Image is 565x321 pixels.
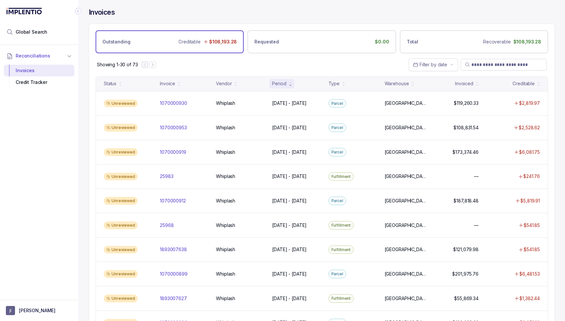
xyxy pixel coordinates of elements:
[385,198,428,204] p: [GEOGRAPHIC_DATA]
[272,80,286,87] div: Period
[272,246,307,253] p: [DATE] - [DATE]
[519,295,540,302] p: $1,382.44
[331,198,343,204] p: Parcel
[407,39,418,45] p: Total
[160,271,188,277] p: 1070000899
[452,149,478,155] p: $173,374.46
[331,247,351,253] p: Fulfillment
[385,149,428,155] p: [GEOGRAPHIC_DATA]
[474,222,479,229] p: —
[513,39,541,45] p: $108,193.28
[216,124,235,131] p: Whiplash
[453,124,478,131] p: $108,831.54
[331,124,343,131] p: Parcel
[385,222,428,229] p: [GEOGRAPHIC_DATA]
[160,173,173,180] p: 25983
[216,246,235,253] p: Whiplash
[385,100,428,106] p: [GEOGRAPHIC_DATA]
[519,124,540,131] p: $2,528.62
[385,295,428,302] p: [GEOGRAPHIC_DATA]
[104,197,138,205] div: Unreviewed
[331,100,343,107] p: Parcel
[216,149,235,155] p: Whiplash
[272,124,307,131] p: [DATE] - [DATE]
[160,149,186,155] p: 1070000919
[209,39,237,45] p: $108,193.28
[178,39,201,45] p: Creditable
[160,222,174,229] p: 25968
[474,173,479,180] p: —
[385,246,428,253] p: [GEOGRAPHIC_DATA]
[6,306,15,315] span: User initials
[420,62,447,67] span: Filter by date
[409,58,458,71] button: Date Range Picker
[272,149,307,155] p: [DATE] - [DATE]
[19,307,55,314] p: [PERSON_NAME]
[413,61,447,68] search: Date Range Picker
[331,222,351,229] p: Fulfillment
[4,49,74,63] button: Reconciliations
[272,222,307,229] p: [DATE] - [DATE]
[16,29,47,35] span: Global Search
[216,295,235,302] p: Whiplash
[9,76,69,88] div: Credit Tracker
[160,124,187,131] p: 1070000953
[9,65,69,76] div: Invoices
[519,100,540,106] p: $2,819.97
[454,100,478,106] p: $119,260.33
[160,295,187,302] p: 1893007627
[104,246,138,254] div: Unreviewed
[385,124,428,131] p: [GEOGRAPHIC_DATA]
[385,80,409,87] div: Warehouse
[512,80,535,87] div: Creditable
[385,271,428,277] p: [GEOGRAPHIC_DATA]
[520,198,540,204] p: $5,819.91
[160,100,187,106] p: 1070000930
[272,198,307,204] p: [DATE] - [DATE]
[455,80,473,87] div: Invoiced
[254,39,279,45] p: Requested
[160,246,187,253] p: 1893007638
[328,80,340,87] div: Type
[272,100,307,106] p: [DATE] - [DATE]
[523,173,540,180] p: $241.76
[519,271,540,277] p: $6,481.53
[331,149,343,155] p: Parcel
[375,39,389,45] p: $0.00
[4,63,74,90] div: Reconciliations
[452,271,478,277] p: $201,975.76
[216,271,235,277] p: Whiplash
[89,8,115,17] h4: Invoices
[160,80,175,87] div: Invoice
[272,271,307,277] p: [DATE] - [DATE]
[272,173,307,180] p: [DATE] - [DATE]
[104,270,138,278] div: Unreviewed
[216,198,235,204] p: Whiplash
[524,222,540,229] p: $541.85
[102,39,130,45] p: Outstanding
[104,295,138,302] div: Unreviewed
[104,80,116,87] div: Status
[483,39,511,45] p: Recoverable
[331,295,351,302] p: Fulfillment
[97,61,138,68] div: Remaining page entries
[216,222,235,229] p: Whiplash
[519,149,540,155] p: $6,081.75
[385,173,428,180] p: [GEOGRAPHIC_DATA]
[6,306,72,315] button: User initials[PERSON_NAME]
[453,198,478,204] p: $187,818.48
[104,173,138,181] div: Unreviewed
[16,53,50,59] span: Reconciliations
[104,148,138,156] div: Unreviewed
[331,173,351,180] p: Fulfillment
[454,295,479,302] p: $55,869.34
[74,7,82,15] div: Collapse Icon
[97,61,138,68] p: Showing 1-30 of 73
[272,295,307,302] p: [DATE] - [DATE]
[104,221,138,229] div: Unreviewed
[216,80,232,87] div: Vendor
[104,124,138,132] div: Unreviewed
[453,246,478,253] p: $121,079.98
[331,271,343,277] p: Parcel
[149,61,156,68] button: Next Page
